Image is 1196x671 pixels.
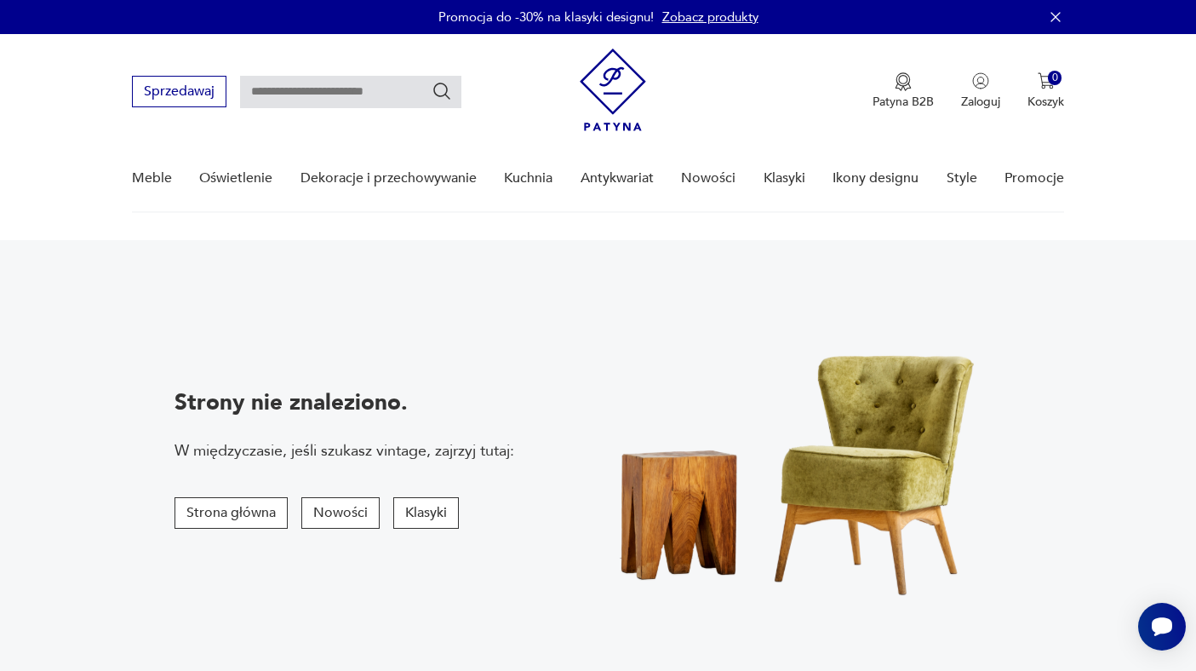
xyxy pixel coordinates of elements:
a: Ikony designu [833,146,918,211]
a: Style [947,146,977,211]
iframe: Smartsupp widget button [1138,603,1186,651]
img: Patyna - sklep z meblami i dekoracjami vintage [580,49,646,131]
a: Ikona medaluPatyna B2B [873,72,934,110]
button: 0Koszyk [1027,72,1064,110]
button: Patyna B2B [873,72,934,110]
a: Kuchnia [504,146,552,211]
a: Promocje [1004,146,1064,211]
button: Klasyki [393,497,459,529]
p: Patyna B2B [873,94,934,110]
button: Szukaj [432,81,452,101]
a: Zobacz produkty [662,9,758,26]
a: Oświetlenie [199,146,272,211]
a: Klasyki [764,146,805,211]
button: Nowości [301,497,380,529]
a: Dekoracje i przechowywanie [300,146,477,211]
a: Sprzedawaj [132,87,226,99]
img: Fotel [569,295,1036,621]
div: 0 [1048,71,1062,85]
a: Meble [132,146,172,211]
a: Nowości [681,146,735,211]
img: Ikona koszyka [1038,72,1055,89]
button: Zaloguj [961,72,1000,110]
p: Strony nie znaleziono. [175,387,514,418]
p: Zaloguj [961,94,1000,110]
p: Koszyk [1027,94,1064,110]
a: Antykwariat [581,146,654,211]
img: Ikona medalu [895,72,912,91]
p: Promocja do -30% na klasyki designu! [438,9,654,26]
p: W międzyczasie, jeśli szukasz vintage, zajrzyj tutaj: [175,440,514,462]
button: Sprzedawaj [132,76,226,107]
img: Ikonka użytkownika [972,72,989,89]
button: Strona główna [175,497,288,529]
